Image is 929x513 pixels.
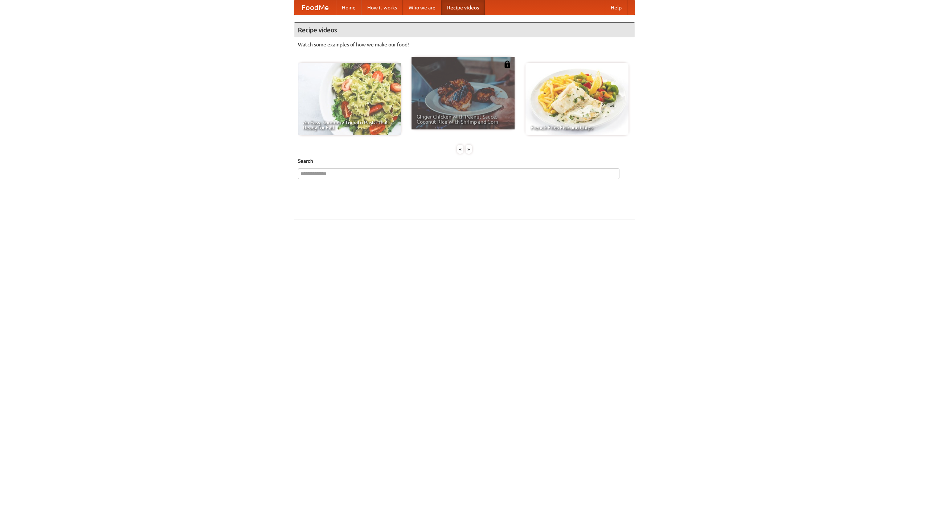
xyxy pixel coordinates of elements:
[298,41,631,48] p: Watch some examples of how we make our food!
[361,0,403,15] a: How it works
[441,0,485,15] a: Recipe videos
[531,125,623,130] span: French Fries Fish and Chips
[294,0,336,15] a: FoodMe
[504,61,511,68] img: 483408.png
[336,0,361,15] a: Home
[525,63,629,135] a: French Fries Fish and Chips
[466,145,472,154] div: »
[298,63,401,135] a: An Easy, Summery Tomato Pasta That's Ready for Fall
[294,23,635,37] h4: Recipe videos
[457,145,463,154] div: «
[303,120,396,130] span: An Easy, Summery Tomato Pasta That's Ready for Fall
[605,0,627,15] a: Help
[403,0,441,15] a: Who we are
[298,157,631,165] h5: Search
